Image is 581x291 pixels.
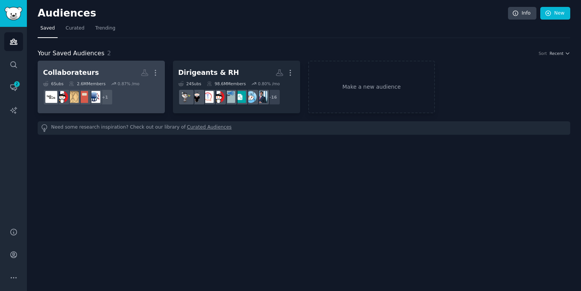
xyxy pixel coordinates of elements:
div: + 16 [264,89,281,105]
span: 2 [13,81,20,87]
div: 98.6M Members [207,81,246,86]
img: LinkedInLunatics [256,91,267,103]
div: 0.80 % /mo [258,81,280,86]
div: Sort [539,51,547,56]
img: emploi [88,91,100,103]
img: Advice [223,91,235,103]
a: Info [508,7,536,20]
img: france [212,91,224,103]
img: Hellowork_actu [45,91,57,103]
span: Your Saved Audiences [38,49,105,58]
a: New [540,7,570,20]
div: 0.87 % /mo [118,81,139,86]
img: droitdutravail [78,91,90,103]
span: Trending [95,25,115,32]
span: Recent [549,51,563,56]
a: Dirigeants & RH24Subs98.6MMembers0.80% /mo+16LinkedInLunaticsAskRedditjobsAdvicefranceWorkAdvicec... [173,61,300,113]
span: Curated [66,25,85,32]
div: Collaborateurs [43,68,99,78]
div: Dirigeants & RH [178,68,239,78]
a: Saved [38,22,58,38]
img: careerguidance [191,91,203,103]
img: WorkAdvice [202,91,214,103]
div: 24 Sub s [178,81,201,86]
span: Saved [40,25,55,32]
div: 2.6M Members [69,81,105,86]
img: AntiTaff [67,91,79,103]
button: Recent [549,51,570,56]
div: Need some research inspiration? Check out our library of [38,121,570,135]
img: GummySearch logo [5,7,22,20]
a: Curated Audiences [187,124,232,132]
a: Collaborateurs6Subs2.6MMembers0.87% /mo+1emploidroitdutravailAntiTafffranceHellowork_actu [38,61,165,113]
div: + 1 [97,89,113,105]
img: france [56,91,68,103]
a: Trending [93,22,118,38]
a: 2 [4,78,23,97]
img: jobs [234,91,246,103]
img: NoStupidQuestions [180,91,192,103]
a: Curated [63,22,87,38]
span: 2 [107,50,111,57]
img: AskReddit [245,91,257,103]
div: 6 Sub s [43,81,63,86]
a: Make a new audience [308,61,435,113]
h2: Audiences [38,7,508,20]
